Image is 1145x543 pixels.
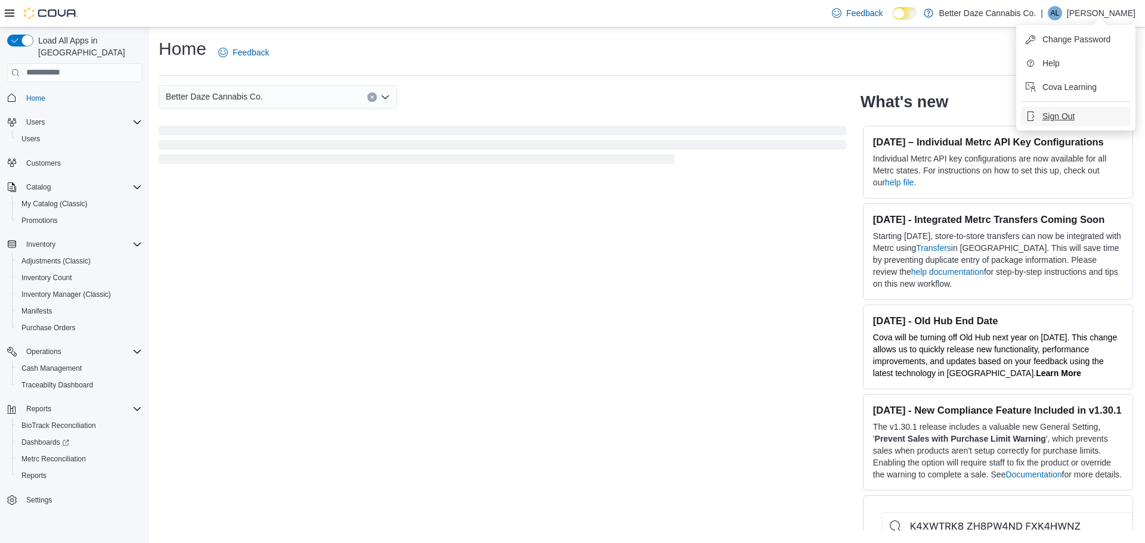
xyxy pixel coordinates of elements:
a: Feedback [827,1,887,25]
button: Cash Management [12,360,147,377]
button: Traceabilty Dashboard [12,377,147,393]
button: Inventory [21,237,60,252]
span: Reports [17,468,142,483]
span: Promotions [17,213,142,228]
span: Traceabilty Dashboard [17,378,142,392]
p: | [1041,6,1043,20]
button: Inventory [2,236,147,253]
span: Change Password [1042,33,1110,45]
a: Manifests [17,304,57,318]
a: Documentation [1005,470,1062,479]
span: Users [17,132,142,146]
span: Help [1042,57,1060,69]
span: Inventory Count [21,273,72,283]
a: Metrc Reconciliation [17,452,91,466]
span: Purchase Orders [17,321,142,335]
button: Reports [2,401,147,417]
span: Catalog [21,180,142,194]
a: BioTrack Reconciliation [17,418,101,433]
a: Dashboards [17,435,74,449]
span: Adjustments (Classic) [21,256,91,266]
span: Settings [21,492,142,507]
button: Users [21,115,49,129]
span: BioTrack Reconciliation [21,421,96,430]
span: Inventory Manager (Classic) [17,287,142,302]
span: Home [26,94,45,103]
button: Operations [2,343,147,360]
span: Users [21,115,142,129]
a: Users [17,132,45,146]
button: Manifests [12,303,147,319]
a: Learn More [1036,368,1081,378]
span: Customers [21,156,142,170]
button: Change Password [1021,30,1131,49]
button: Catalog [2,179,147,196]
a: Feedback [213,41,274,64]
button: Inventory Manager (Classic) [12,286,147,303]
button: Catalog [21,180,55,194]
span: Loading [159,128,846,166]
h3: [DATE] - New Compliance Feature Included in v1.30.1 [873,404,1123,416]
a: Reports [17,468,51,483]
span: Cova Learning [1042,81,1097,93]
button: Reports [12,467,147,484]
a: Promotions [17,213,63,228]
p: The v1.30.1 release includes a valuable new General Setting, ' ', which prevents sales when produ... [873,421,1123,480]
a: Purchase Orders [17,321,81,335]
button: Purchase Orders [12,319,147,336]
span: Metrc Reconciliation [17,452,142,466]
span: Manifests [17,304,142,318]
p: [PERSON_NAME] [1067,6,1135,20]
span: Cova will be turning off Old Hub next year on [DATE]. This change allows us to quickly release ne... [873,333,1117,378]
a: Traceabilty Dashboard [17,378,98,392]
button: Customers [2,154,147,172]
span: Inventory [26,240,55,249]
span: Promotions [21,216,58,225]
button: Adjustments (Classic) [12,253,147,269]
input: Dark Mode [893,7,918,20]
a: Cash Management [17,361,86,376]
span: My Catalog (Classic) [21,199,88,209]
button: Sign Out [1021,107,1131,126]
button: Help [1021,54,1131,73]
span: Reports [26,404,51,414]
button: Clear input [367,92,377,102]
span: Settings [26,495,52,505]
span: Feedback [233,46,269,58]
button: Reports [21,402,56,416]
span: Purchase Orders [21,323,76,333]
h1: Home [159,37,206,61]
button: BioTrack Reconciliation [12,417,147,434]
button: Inventory Count [12,269,147,286]
span: Reports [21,402,142,416]
strong: Prevent Sales with Purchase Limit Warning [875,434,1046,443]
a: Customers [21,156,66,170]
a: Inventory Count [17,271,77,285]
span: BioTrack Reconciliation [17,418,142,433]
button: Users [2,114,147,131]
button: My Catalog (Classic) [12,196,147,212]
a: Adjustments (Classic) [17,254,95,268]
p: Individual Metrc API key configurations are now available for all Metrc states. For instructions ... [873,153,1123,188]
span: Inventory [21,237,142,252]
h3: [DATE] – Individual Metrc API Key Configurations [873,136,1123,148]
a: Transfers [916,243,951,253]
h2: What's new [861,92,948,111]
span: Operations [21,345,142,359]
span: Users [21,134,40,144]
button: Users [12,131,147,147]
span: Dashboards [21,437,69,447]
p: Better Daze Cannabis Co. [939,6,1036,20]
span: Customers [26,159,61,168]
nav: Complex example [7,85,142,540]
button: Open list of options [380,92,390,102]
div: Alex Losoya [1048,6,1062,20]
span: Home [21,91,142,106]
span: Feedback [846,7,883,19]
button: Cova Learning [1021,77,1131,97]
span: Load All Apps in [GEOGRAPHIC_DATA] [33,35,142,58]
span: Operations [26,347,61,356]
span: Dashboards [17,435,142,449]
